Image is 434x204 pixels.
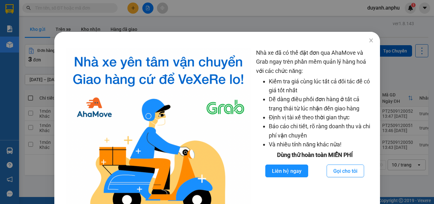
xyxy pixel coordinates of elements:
div: Dùng thử hoàn toàn MIỄN PHÍ [256,151,373,159]
li: Dễ dàng điều phối đơn hàng ở tất cả trạng thái từ lúc nhận đến giao hàng [269,95,373,113]
li: Và nhiều tính năng khác nữa! [269,140,373,149]
li: Kiểm tra giá cùng lúc tất cả đối tác để có giá tốt nhất [269,77,373,95]
span: close [368,38,373,43]
span: Liên hệ ngay [272,167,302,175]
button: Liên hệ ngay [265,165,308,177]
button: Close [362,32,380,50]
li: Định vị tài xế theo thời gian thực [269,113,373,122]
li: Báo cáo chi tiết, rõ ràng doanh thu và chi phí vận chuyển [269,122,373,140]
button: Gọi cho tôi [327,165,364,177]
span: Gọi cho tôi [333,167,357,175]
